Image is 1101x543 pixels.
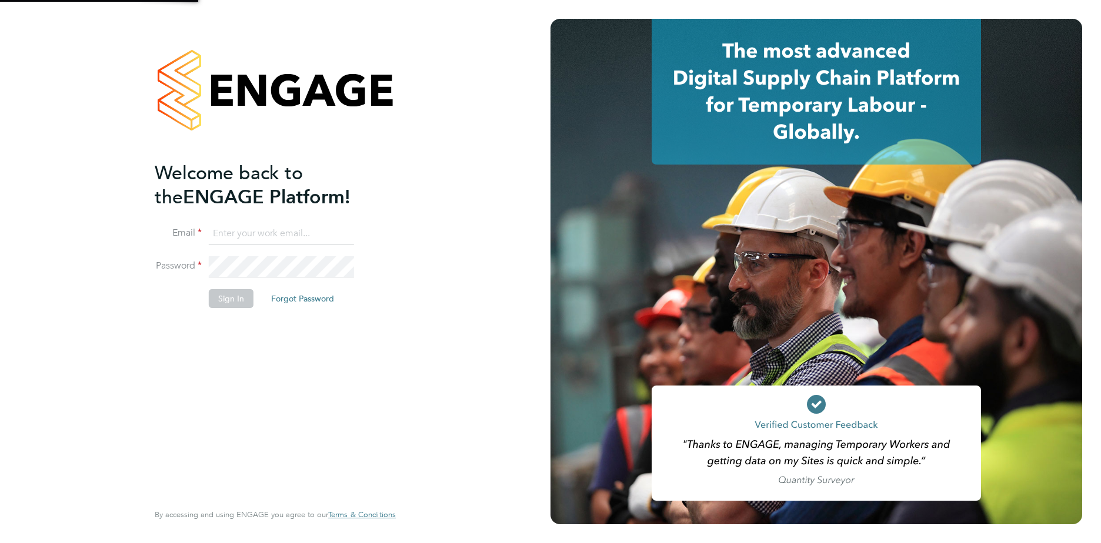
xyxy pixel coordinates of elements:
label: Password [155,260,202,272]
span: Welcome back to the [155,162,303,209]
button: Sign In [209,289,253,308]
h2: ENGAGE Platform! [155,161,384,209]
button: Forgot Password [262,289,343,308]
span: By accessing and using ENGAGE you agree to our [155,510,396,519]
input: Enter your work email... [209,223,354,244]
a: Terms & Conditions [328,510,396,519]
label: Email [155,227,202,239]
